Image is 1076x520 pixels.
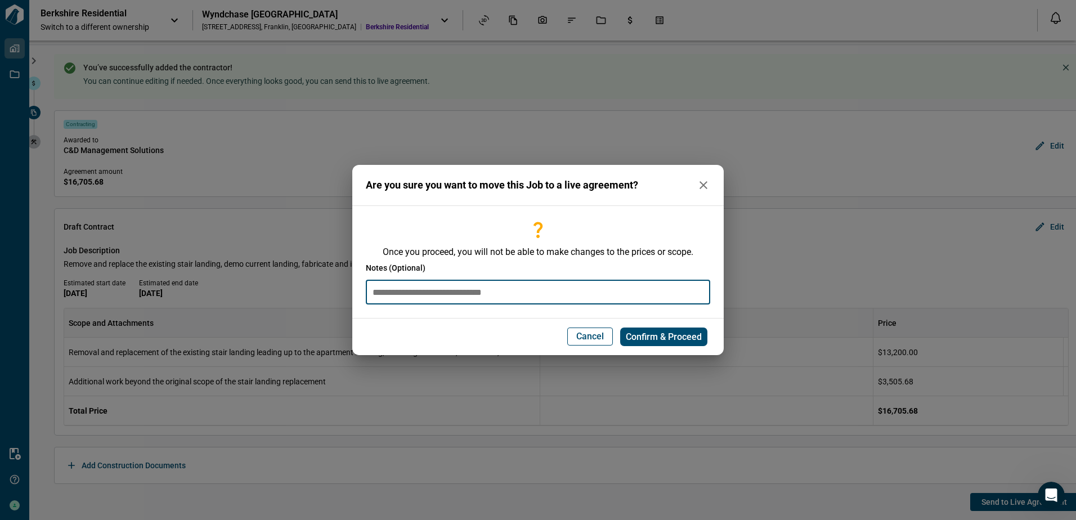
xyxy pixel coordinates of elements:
span: Are you sure you want to move this Job to a live agreement? [366,180,638,191]
span: Once you proceed, you will not be able to make changes to the prices or scope. [366,246,710,258]
button: Confirm & Proceed [620,328,707,347]
span: Notes (Optional) [366,262,425,274]
span: Confirm & Proceed [626,331,702,343]
iframe: Intercom live chat [1038,482,1065,509]
span: Cancel [576,331,604,342]
button: Cancel [567,328,613,346]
